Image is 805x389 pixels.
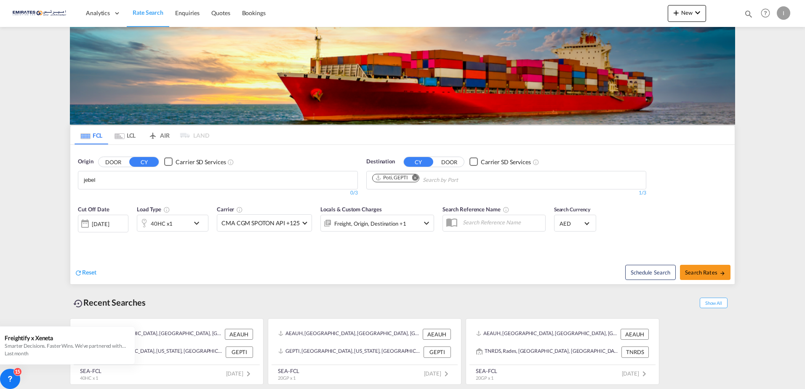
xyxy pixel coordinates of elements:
[242,9,266,16] span: Bookings
[469,157,531,166] md-checkbox: Checkbox No Ink
[83,171,167,187] md-chips-wrap: Chips container with autocompletion. Enter the text area, type text to search, and then use the u...
[129,157,159,167] button: CY
[278,346,421,357] div: GEPTI, Poti, Georgia, South West Asia, Asia Pacific
[423,329,451,340] div: AEAUH
[278,329,421,340] div: AEAUH, Abu Dhabi, United Arab Emirates, Middle East, Middle East
[175,9,200,16] span: Enquiries
[442,206,509,213] span: Search Reference Name
[148,131,158,137] md-icon: icon-airplane
[424,346,451,357] div: GEPTI
[476,375,493,381] span: 20GP x 1
[84,173,164,187] input: Chips input.
[70,293,149,312] div: Recent Searches
[366,189,646,197] div: 1/3
[744,9,753,19] md-icon: icon-magnify
[680,265,730,280] button: Search Ratesicon-arrow-right
[75,268,96,277] div: icon-refreshReset
[73,298,83,309] md-icon: icon-backup-restore
[476,329,618,340] div: AEAUH, Abu Dhabi, United Arab Emirates, Middle East, Middle East
[243,369,253,379] md-icon: icon-chevron-right
[671,8,681,18] md-icon: icon-plus 400-fg
[192,218,206,228] md-icon: icon-chevron-down
[80,375,98,381] span: 40HC x 1
[80,329,223,340] div: AEAUH, Abu Dhabi, United Arab Emirates, Middle East, Middle East
[133,9,163,16] span: Rate Search
[75,126,108,144] md-tab-item: FCL
[78,232,84,243] md-datepicker: Select
[625,265,676,280] button: Note: By default Schedule search will only considerorigin ports, destination ports and cut off da...
[226,370,253,377] span: [DATE]
[164,157,226,166] md-checkbox: Checkbox No Ink
[476,367,497,375] div: SEA-FCL
[75,269,82,277] md-icon: icon-refresh
[476,346,619,357] div: TNRDS, Rades, Tunisia, Northern Africa, Africa
[406,174,419,183] button: Remove
[639,369,649,379] md-icon: icon-chevron-right
[334,218,406,229] div: Freight Origin Destination Factory Stuffing
[70,318,264,385] recent-search-card: AEAUH, [GEOGRAPHIC_DATA], [GEOGRAPHIC_DATA], [GEOGRAPHIC_DATA], [GEOGRAPHIC_DATA] AEAUHGEPTI, [GE...
[99,157,128,167] button: DOOR
[320,215,434,232] div: Freight Origin Destination Factory Stuffingicon-chevron-down
[559,217,592,229] md-select: Select Currency: د.إ AEDUnited Arab Emirates Dirham
[137,215,208,232] div: 40HC x1icon-chevron-down
[423,173,503,187] input: Chips input.
[80,367,101,375] div: SEA-FCL
[671,9,703,16] span: New
[137,206,170,213] span: Load Type
[533,159,539,165] md-icon: Unchecked: Search for CY (Container Yard) services for all selected carriers.Checked : Search for...
[375,174,408,181] div: Poti, GEPTI
[78,189,358,197] div: 0/3
[404,157,433,167] button: CY
[78,157,93,166] span: Origin
[70,27,735,125] img: LCL+%26+FCL+BACKGROUND.png
[700,298,728,308] span: Show All
[108,126,142,144] md-tab-item: LCL
[236,206,243,213] md-icon: The selected Trucker/Carrierwill be displayed in the rate results If the rates are from another f...
[441,369,451,379] md-icon: icon-chevron-right
[668,5,706,22] button: icon-plus 400-fgNewicon-chevron-down
[777,6,790,20] div: I
[554,206,591,213] span: Search Currency
[176,158,226,166] div: Carrier SD Services
[621,329,649,340] div: AEAUH
[142,126,176,144] md-tab-item: AIR
[503,206,509,213] md-icon: Your search will be saved by the below given name
[226,346,253,357] div: GEPTI
[685,269,725,276] span: Search Rates
[78,206,109,213] span: Cut Off Date
[320,206,382,213] span: Locals & Custom Charges
[92,220,109,228] div: [DATE]
[82,269,96,276] span: Reset
[621,346,649,357] div: TNRDS
[560,220,583,227] span: AED
[225,329,253,340] div: AEAUH
[466,318,659,385] recent-search-card: AEAUH, [GEOGRAPHIC_DATA], [GEOGRAPHIC_DATA], [GEOGRAPHIC_DATA], [GEOGRAPHIC_DATA] AEAUHTNRDS, Rad...
[758,6,777,21] div: Help
[278,367,299,375] div: SEA-FCL
[371,171,506,187] md-chips-wrap: Chips container. Use arrow keys to select chips.
[78,215,128,232] div: [DATE]
[86,9,110,17] span: Analytics
[693,8,703,18] md-icon: icon-chevron-down
[758,6,773,20] span: Help
[227,159,234,165] md-icon: Unchecked: Search for CY (Container Yard) services for all selected carriers.Checked : Search for...
[421,218,432,228] md-icon: icon-chevron-down
[458,216,545,229] input: Search Reference Name
[481,158,531,166] div: Carrier SD Services
[221,219,300,227] span: CMA CGM SPOTON API +125
[70,145,735,284] div: OriginDOOR CY Checkbox No InkUnchecked: Search for CY (Container Yard) services for all selected ...
[744,9,753,22] div: icon-magnify
[268,318,461,385] recent-search-card: AEAUH, [GEOGRAPHIC_DATA], [GEOGRAPHIC_DATA], [GEOGRAPHIC_DATA], [GEOGRAPHIC_DATA] AEAUHGEPTI, [GE...
[424,370,451,377] span: [DATE]
[80,346,224,357] div: GEPTI, Poti, Georgia, South West Asia, Asia Pacific
[622,370,649,377] span: [DATE]
[375,174,410,181] div: Press delete to remove this chip.
[163,206,170,213] md-icon: icon-information-outline
[434,157,464,167] button: DOOR
[278,375,296,381] span: 20GP x 1
[366,157,395,166] span: Destination
[13,4,69,23] img: c67187802a5a11ec94275b5db69a26e6.png
[211,9,230,16] span: Quotes
[151,218,173,229] div: 40HC x1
